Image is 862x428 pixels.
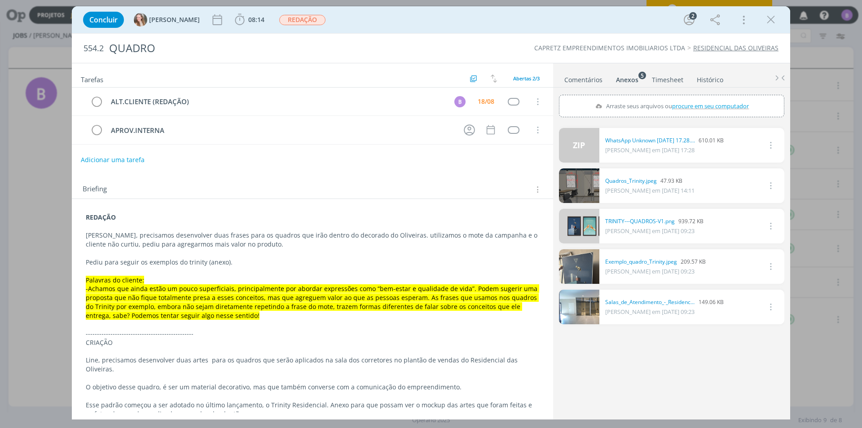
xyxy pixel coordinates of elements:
[605,308,695,316] span: [PERSON_NAME] em [DATE] 09:23
[134,13,200,26] button: G[PERSON_NAME]
[279,15,325,25] span: REDAÇÃO
[80,152,145,168] button: Adicionar uma tarefa
[605,267,695,275] span: [PERSON_NAME] em [DATE] 09:23
[83,12,124,28] button: Concluir
[605,258,677,266] a: Exemplo_quadro_Trinity.jpeg
[454,96,466,107] div: B
[696,71,724,84] a: Histórico
[86,356,539,374] p: Line, precisamos desenvolver duas artes para os quadros que serão aplicados na sala dos corretore...
[84,44,104,53] span: 554.2
[149,17,200,23] span: [PERSON_NAME]
[83,184,107,195] span: Briefing
[86,329,539,338] p: ------------------------------------------------
[534,44,685,52] a: CAPRETZ EMPREENDIMENTOS IMOBILIARIOS LTDA
[564,71,603,84] a: Comentários
[559,128,599,163] a: ZIP
[491,75,497,83] img: arrow-down-up.svg
[248,15,264,24] span: 08:14
[605,298,724,306] div: 149.06 KB
[86,231,539,249] p: [PERSON_NAME], precisamos desenvolver duas frases para os quadros que irão dentro do decorado do ...
[605,258,706,266] div: 209.57 KB
[81,73,103,84] span: Tarefas
[605,217,675,225] a: TRINITY---QUADROS-V1.png
[616,75,638,84] div: Anexos
[605,217,704,225] div: 939.72 KB
[453,95,466,108] button: B
[107,125,455,136] div: APROV.INTERNA
[638,71,646,79] sup: 5
[86,258,539,267] p: Pediu para seguir os exemplos do trinity (anexo).
[605,186,695,194] span: [PERSON_NAME] em [DATE] 14:11
[689,12,697,20] div: 2
[672,102,749,110] span: procure em seu computador
[86,284,539,320] span: -Achamos que ainda estão um pouco superficiais, principalmente por abordar expressões como “bem-e...
[72,6,790,419] div: dialog
[86,383,539,392] p: O objetivo desse quadro, é ser um material decorativo, mas que também converse com a comunicação ...
[682,13,696,27] button: 2
[651,71,684,84] a: Timesheet
[605,177,695,185] div: 47.93 KB
[233,13,267,27] button: 08:14
[89,16,118,23] span: Concluir
[605,298,695,306] a: Salas_de_Atendimento_-_Residencial_das_Oliveiras.jpg
[605,146,695,154] span: [PERSON_NAME] em [DATE] 17:28
[591,100,752,112] label: Arraste seus arquivos ou
[86,401,539,419] p: Esse padrão começou a ser adotado no último lançamento, o Trinity Residencial. Anexo para que pos...
[513,75,540,82] span: Abertas 2/3
[605,177,657,185] a: Quadros_Trinity.jpeg
[605,227,695,235] span: [PERSON_NAME] em [DATE] 09:23
[86,276,144,284] span: Palavras do cliente:
[86,338,539,347] p: CRIAÇÃO
[693,44,778,52] a: RESIDENCIAL DAS OLIVEIRAS
[134,13,147,26] img: G
[478,98,494,105] div: 18/08
[279,14,326,26] button: REDAÇÃO
[86,213,116,221] strong: REDAÇÃO
[106,37,485,59] div: QUADRO
[107,96,446,107] div: ALT.CLIENTE (REDAÇÃO)
[605,137,695,145] a: WhatsApp Unknown [DATE] 17.28.19.zip
[605,137,724,145] div: 610.01 KB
